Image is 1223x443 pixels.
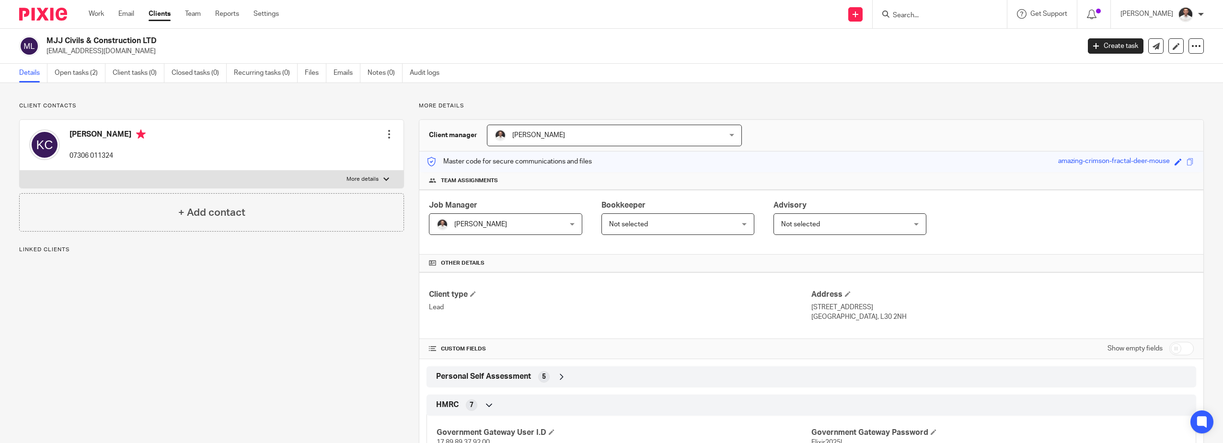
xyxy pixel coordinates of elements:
span: Not selected [609,221,648,228]
p: [STREET_ADDRESS] [811,303,1194,312]
span: Not selected [781,221,820,228]
h4: CUSTOM FIELDS [429,345,811,353]
a: Files [305,64,326,82]
a: Email [118,9,134,19]
span: 7 [470,400,473,410]
span: Advisory [773,201,807,209]
a: Settings [254,9,279,19]
img: svg%3E [19,36,39,56]
h4: [PERSON_NAME] [69,129,146,141]
div: amazing-crimson-fractal-deer-mouse [1058,156,1170,167]
p: 07306 011324 [69,151,146,161]
span: Team assignments [441,177,498,185]
a: Reports [215,9,239,19]
p: Lead [429,303,811,312]
span: Personal Self Assessment [436,372,531,382]
p: Linked clients [19,246,404,254]
h4: + Add contact [178,205,245,220]
a: Emails [334,64,360,82]
p: More details [419,102,1204,110]
p: Client contacts [19,102,404,110]
span: 5 [542,372,546,382]
h2: MJJ Civils & Construction LTD [46,36,868,46]
img: dom%20slack.jpg [1178,7,1193,22]
img: Pixie [19,8,67,21]
span: Bookkeeper [601,201,646,209]
p: [GEOGRAPHIC_DATA], L30 2NH [811,312,1194,322]
h4: Government Gateway User I.D [437,428,811,438]
a: Notes (0) [368,64,403,82]
p: Master code for secure communications and files [427,157,592,166]
a: Open tasks (2) [55,64,105,82]
span: Other details [441,259,485,267]
h4: Government Gateway Password [811,428,1186,438]
label: Show empty fields [1108,344,1163,353]
a: Work [89,9,104,19]
span: [PERSON_NAME] [454,221,507,228]
p: More details [346,175,379,183]
h4: Client type [429,290,811,300]
a: Audit logs [410,64,447,82]
i: Primary [136,129,146,139]
h4: Address [811,290,1194,300]
a: Team [185,9,201,19]
a: Recurring tasks (0) [234,64,298,82]
span: [PERSON_NAME] [512,132,565,139]
a: Create task [1088,38,1143,54]
p: [PERSON_NAME] [1120,9,1173,19]
p: [EMAIL_ADDRESS][DOMAIN_NAME] [46,47,1073,56]
img: svg%3E [29,129,60,160]
span: Get Support [1030,11,1067,17]
a: Details [19,64,47,82]
a: Closed tasks (0) [172,64,227,82]
a: Clients [149,9,171,19]
a: Client tasks (0) [113,64,164,82]
img: dom%20slack.jpg [437,219,448,230]
span: Job Manager [429,201,477,209]
input: Search [892,12,978,20]
h3: Client manager [429,130,477,140]
span: HMRC [436,400,459,410]
img: dom%20slack.jpg [495,129,506,141]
